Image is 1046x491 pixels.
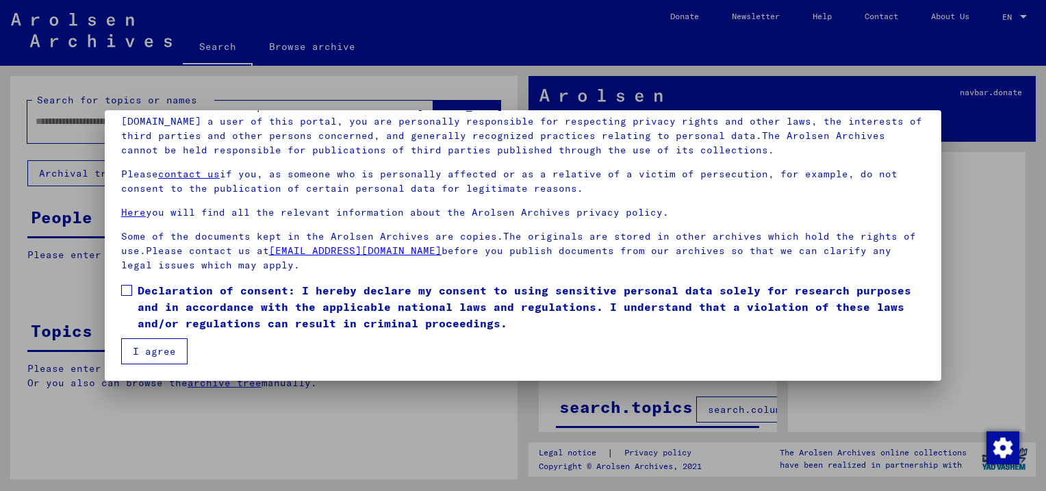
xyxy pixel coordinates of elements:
a: [EMAIL_ADDRESS][DOMAIN_NAME] [269,244,442,257]
button: I agree [121,338,188,364]
span: Declaration of consent: I hereby declare my consent to using sensitive personal data solely for r... [138,282,925,331]
p: Please note that this portal on victims of Nazi [MEDICAL_DATA] contains sensitive data on identif... [121,100,925,158]
p: you will find all the relevant information about the Arolsen Archives privacy policy. [121,205,925,220]
img: Modification du consentement [986,431,1019,464]
p: Please if you, as someone who is personally affected or as a relative of a victim of persecution,... [121,167,925,196]
a: Here [121,206,146,218]
p: Some of the documents kept in the Arolsen Archives are copies.The originals are stored in other a... [121,229,925,273]
a: contact us [158,168,220,180]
